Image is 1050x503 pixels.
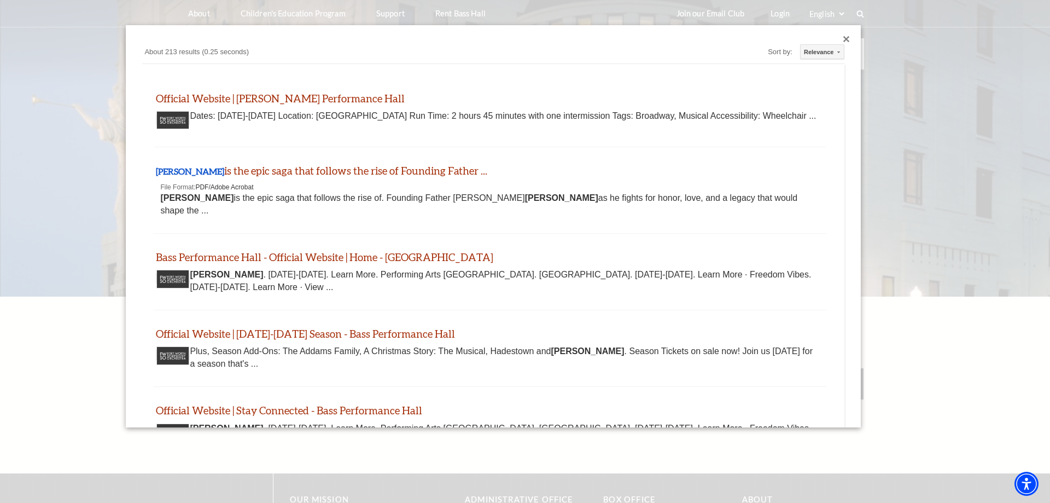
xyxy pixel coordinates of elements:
[156,92,405,105] a: Official Website | Hamilton - Bass Performance Hall - open in a new tab
[142,46,554,61] div: About 213 results (0.25 seconds)
[160,193,234,203] b: [PERSON_NAME]
[160,269,820,293] div: . [DATE]-[DATE]. Learn More. Performing Arts [GEOGRAPHIC_DATA]. [GEOGRAPHIC_DATA]. [DATE]-[DATE]....
[156,273,190,284] a: Thumbnail image - open in a new tab
[156,426,190,437] a: Thumbnail image - open in a new tab
[156,251,493,263] a: Bass Performance Hall - Official Website | Home - Fort Worth - open in a new tab
[190,270,263,279] b: [PERSON_NAME]
[768,45,795,59] div: Sort by:
[156,270,189,288] img: Thumbnail image
[160,192,820,217] div: is the epic saga that follows the rise of. Founding Father [PERSON_NAME] as he fights for honor, ...
[156,111,189,129] img: Thumbnail image
[804,45,829,60] div: Relevance
[156,114,190,125] a: Thumbnail image - open in a new tab
[1014,472,1039,496] div: Accessibility Menu
[156,164,487,177] a: HAMILTON is the epic saga that follows the rise of Founding Father ... - open in a new tab
[160,110,820,122] div: Dates: [DATE]-[DATE] Location: [GEOGRAPHIC_DATA] Run Time: 2 hours 45 minutes with one intermissi...
[156,166,224,176] b: [PERSON_NAME]
[190,424,263,433] b: [PERSON_NAME]
[160,345,820,370] div: Plus, Season Add-Ons: The Addams Family, A Christmas Story: The Musical, Hadestown and . Season T...
[156,404,422,417] a: Official Website | Stay Connected - Bass Performance Hall - open in a new tab
[156,424,189,442] img: Thumbnail image
[160,183,195,191] span: File Format:
[551,346,625,356] b: [PERSON_NAME]
[160,423,820,447] div: . [DATE]-[DATE]. Learn More. Performing Arts [GEOGRAPHIC_DATA]. [GEOGRAPHIC_DATA]. [DATE]-[DATE]....
[156,350,190,360] a: Thumbnail image - open in a new tab
[195,183,253,191] span: PDF/Adobe Acrobat
[156,346,189,365] img: Thumbnail image
[525,193,598,203] b: [PERSON_NAME]
[156,327,455,340] a: Official Website | 2025-2026 Season - Bass Performance Hall - open in a new tab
